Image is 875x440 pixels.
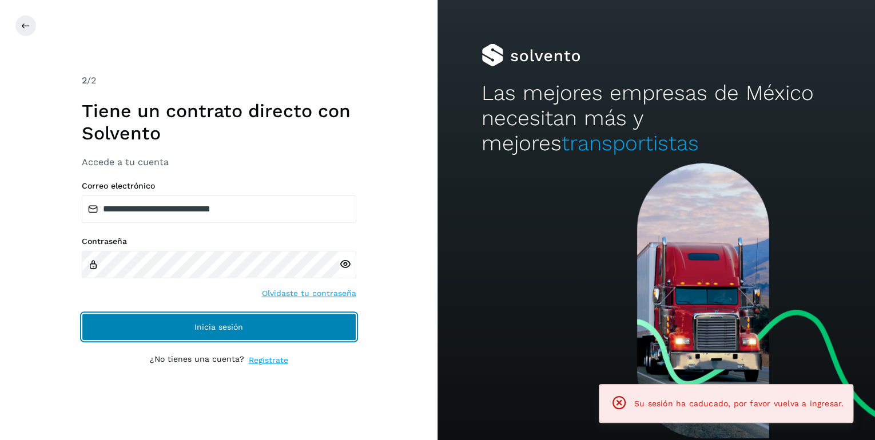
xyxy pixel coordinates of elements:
span: Su sesión ha caducado, por favor vuelva a ingresar. [634,399,844,408]
label: Correo electrónico [82,181,356,191]
h2: Las mejores empresas de México necesitan más y mejores [482,81,832,157]
label: Contraseña [82,237,356,246]
h3: Accede a tu cuenta [82,157,356,167]
p: ¿No tienes una cuenta? [150,354,244,366]
span: 2 [82,75,87,86]
button: Inicia sesión [82,313,356,341]
div: /2 [82,74,356,87]
a: Regístrate [249,354,288,366]
span: Inicia sesión [194,323,243,331]
a: Olvidaste tu contraseña [262,287,356,299]
span: transportistas [562,131,699,155]
h1: Tiene un contrato directo con Solvento [82,100,356,144]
